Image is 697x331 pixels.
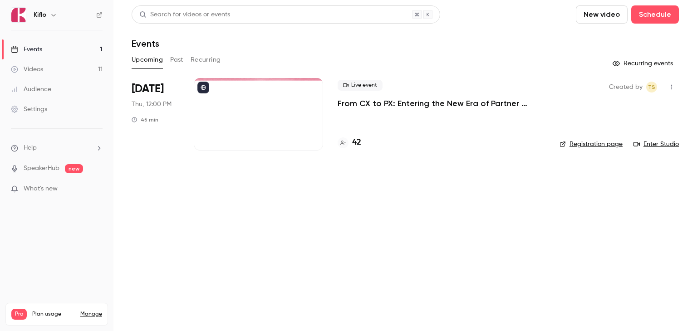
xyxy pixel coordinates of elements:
h4: 42 [352,136,361,149]
span: new [65,164,83,173]
div: Events [11,45,42,54]
span: TS [648,82,655,92]
a: Manage [80,311,102,318]
button: New video [576,5,628,24]
span: Help [24,143,37,153]
button: Recurring [191,53,221,67]
button: Recurring events [609,56,679,71]
button: Past [170,53,183,67]
span: Plan usage [32,311,75,318]
div: Search for videos or events [139,10,230,19]
div: Sep 25 Thu, 5:00 PM (Europe/Rome) [132,78,179,151]
span: Pro [11,309,27,320]
div: Videos [11,65,43,74]
a: Enter Studio [633,140,679,149]
img: Kiflo [11,8,26,22]
h6: Kiflo [34,10,46,19]
span: Thu, 12:00 PM [132,100,172,109]
span: Live event [338,80,383,91]
iframe: Noticeable Trigger [92,185,103,193]
span: Tomica Stojanovikj [646,82,657,92]
div: Settings [11,105,47,114]
span: [DATE] [132,82,164,96]
span: What's new [24,184,58,194]
a: SpeakerHub [24,164,59,173]
li: help-dropdown-opener [11,143,103,153]
a: From CX to PX: Entering the New Era of Partner Experience [338,98,545,109]
span: Created by [609,82,643,92]
button: Schedule [631,5,679,24]
a: Registration page [560,140,623,149]
a: 42 [338,136,361,149]
button: Upcoming [132,53,163,67]
h1: Events [132,38,159,49]
div: 45 min [132,116,158,123]
div: Audience [11,85,51,94]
